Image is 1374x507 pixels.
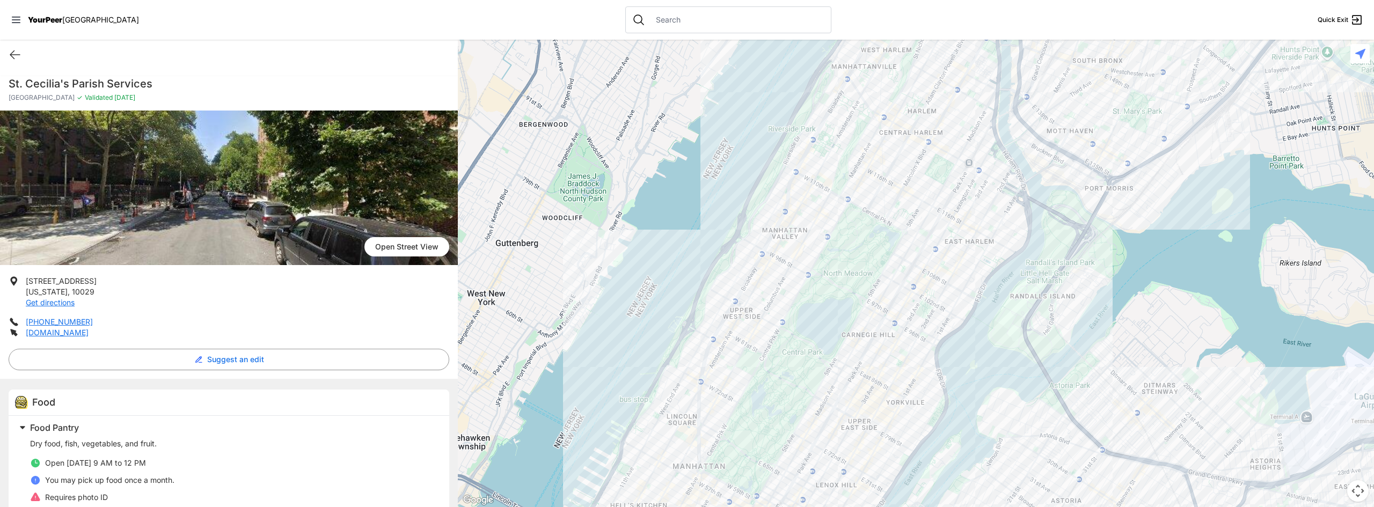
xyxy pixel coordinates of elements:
[85,93,113,101] span: Validated
[72,287,94,296] span: 10029
[30,438,436,449] p: Dry food, fish, vegetables, and fruit.
[9,76,449,91] h1: St. Cecilia's Parish Services
[62,15,139,24] span: [GEOGRAPHIC_DATA]
[364,237,449,256] a: Open Street View
[26,317,93,326] a: [PHONE_NUMBER]
[28,17,139,23] a: YourPeer[GEOGRAPHIC_DATA]
[1347,480,1369,502] button: Map camera controls
[9,349,449,370] button: Suggest an edit
[207,354,264,365] span: Suggest an edit
[77,93,83,102] span: ✓
[45,492,108,503] p: Requires photo ID
[28,15,62,24] span: YourPeer
[1318,13,1363,26] a: Quick Exit
[45,458,146,467] span: Open [DATE] 9 AM to 12 PM
[461,493,496,507] img: Google
[68,287,70,296] span: ,
[30,422,79,433] span: Food Pantry
[26,287,68,296] span: [US_STATE]
[26,298,75,307] a: Get directions
[1318,16,1348,24] span: Quick Exit
[113,93,135,101] span: [DATE]
[45,475,174,486] p: You may pick up food once a month.
[461,493,496,507] a: Open this area in Google Maps (opens a new window)
[649,14,824,25] input: Search
[32,396,55,408] span: Food
[26,328,89,337] a: [DOMAIN_NAME]
[9,93,75,102] span: [GEOGRAPHIC_DATA]
[26,276,97,285] span: [STREET_ADDRESS]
